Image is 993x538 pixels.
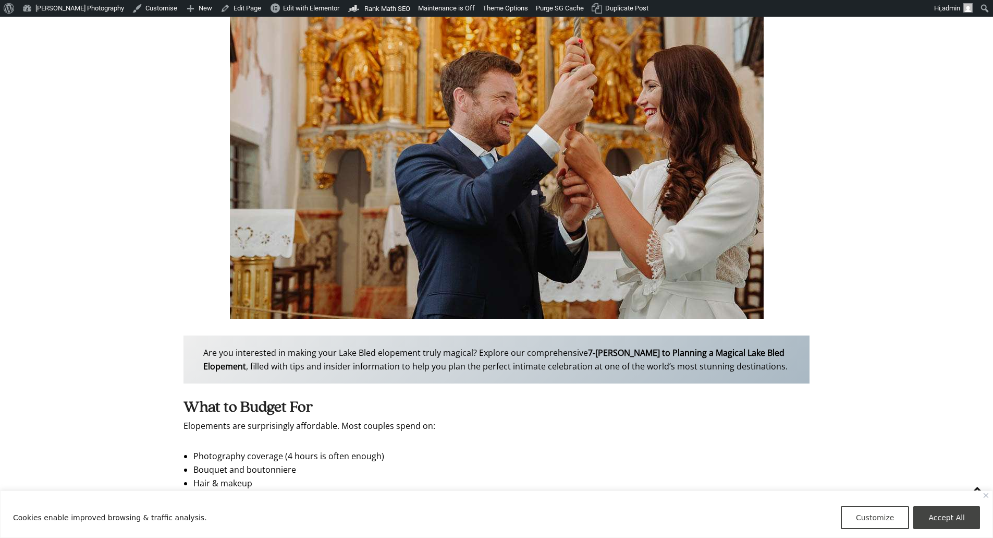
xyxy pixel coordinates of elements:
[942,4,960,12] span: admin
[193,463,799,476] li: Bouquet and boutonniere
[841,506,910,529] button: Customize
[984,493,988,498] img: Close
[183,400,313,415] strong: What to Budget For
[283,4,339,12] span: Edit with Elementor
[193,490,799,504] li: Optional officiant or symbolic celebrant
[913,506,980,529] button: Accept All
[193,476,799,490] li: Hair & makeup
[364,5,410,13] span: Rank Math SEO
[193,449,799,463] li: Photography coverage (4 hours is often enough)
[183,419,810,433] p: Elopements are surprisingly affordable. Most couples spend on:
[13,511,207,524] p: Cookies enable improved browsing & traffic analysis.
[183,336,810,384] p: Are you interested in making your Lake Bled elopement truly magical? Explore our comprehensive , ...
